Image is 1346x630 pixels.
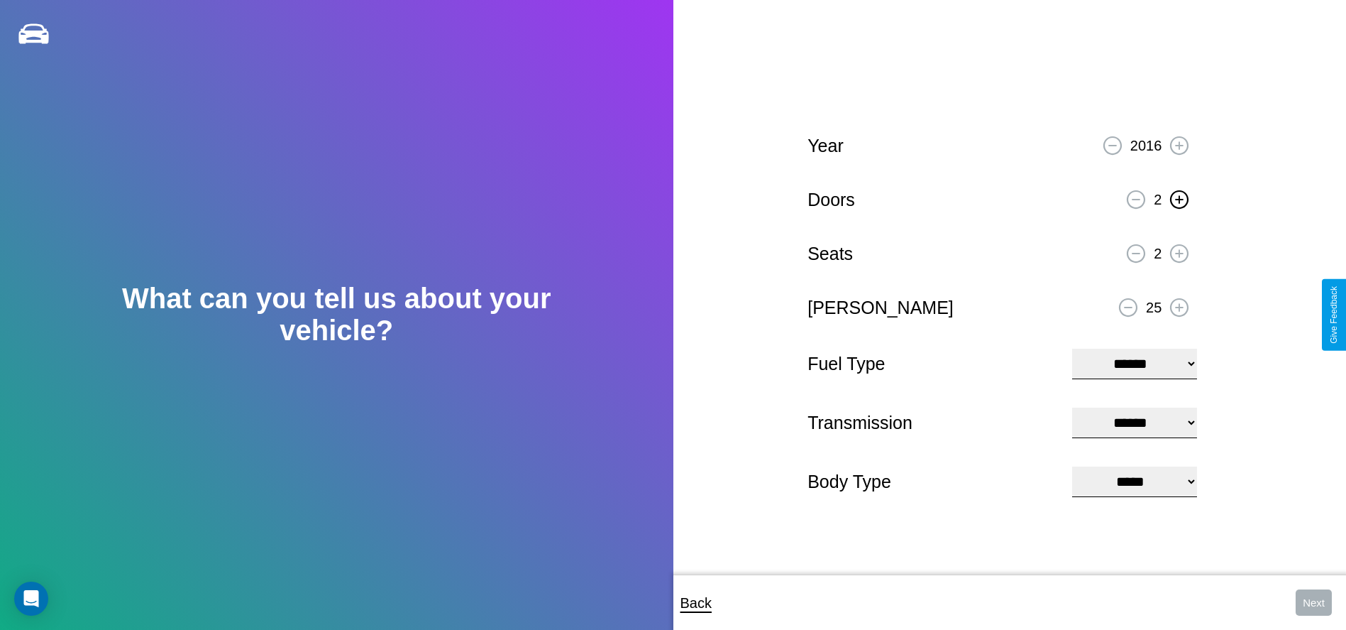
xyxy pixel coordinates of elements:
p: 2016 [1130,133,1162,158]
p: [PERSON_NAME] [807,292,954,324]
p: Seats [807,238,853,270]
p: 2 [1154,241,1162,266]
p: Year [807,130,844,162]
button: Next [1296,590,1332,616]
div: Give Feedback [1329,286,1339,344]
p: 2 [1154,187,1162,212]
h2: What can you tell us about your vehicle? [67,283,606,347]
p: Fuel Type [807,348,1058,380]
p: Back [680,590,712,616]
p: 25 [1146,295,1162,320]
div: Open Intercom Messenger [14,582,48,616]
p: Doors [807,184,855,216]
p: Transmission [807,407,1058,439]
p: Body Type [807,466,1058,498]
